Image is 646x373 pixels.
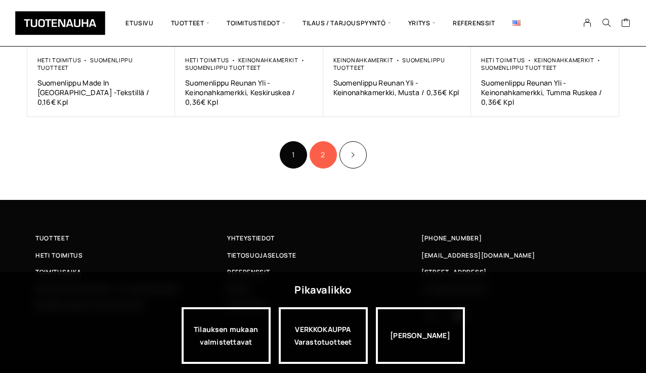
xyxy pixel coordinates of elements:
[238,56,298,64] a: Keinonahkamerkit
[227,250,296,261] span: Tietosuojaseloste
[35,267,227,277] a: Toimitusaika
[333,78,461,97] a: Suomenlippu Reunan Yli -Keinonahkamerkki, Musta / 0,36€ Kpl
[227,233,275,243] span: Yhteystiedot
[279,307,368,364] a: VERKKOKAUPPAVarastotuotteet
[227,267,270,277] span: Referenssit
[218,8,294,38] span: Toimitustiedot
[37,56,81,64] a: Heti toimitus
[35,250,227,261] a: Heti toimitus
[421,250,535,261] a: [EMAIL_ADDRESS][DOMAIN_NAME]
[534,56,594,64] a: Keinonahkamerkit
[35,250,83,261] span: Heti toimitus
[280,141,307,169] span: Sivu 1
[481,78,609,107] a: Suomenlippu Reunan Yli -Keinonahkamerkki, Tumma Ruskea / 0,36€ Kpl
[35,233,69,243] span: Tuotteet
[294,281,351,299] div: Pikavalikko
[35,267,81,277] span: Toimitusaika
[117,8,162,38] a: Etusivu
[400,8,444,38] span: Yritys
[185,56,229,64] a: Heti toimitus
[185,64,261,71] a: Suomenlippu tuotteet
[27,140,619,170] nav: Product Pagination
[182,307,271,364] a: Tilauksen mukaan valmistettavat
[421,233,482,243] a: [PHONE_NUMBER]
[310,141,337,169] a: Sivu 2
[15,11,105,35] img: Tuotenauha Oy
[421,267,486,277] span: [STREET_ADDRESS]
[597,18,616,27] button: Search
[35,233,227,243] a: Tuotteet
[37,78,165,107] a: Suomenlippu Made In [GEOGRAPHIC_DATA] -Tekstillä / 0,16€ Kpl
[481,64,557,71] a: Suomenlippu tuotteet
[512,20,521,26] img: English
[333,56,445,71] a: Suomenlippu tuotteet
[444,8,504,38] a: Referenssit
[578,18,597,27] a: My Account
[279,307,368,364] div: VERKKOKAUPPA Varastotuotteet
[621,18,631,30] a: Cart
[227,250,419,261] a: Tietosuojaseloste
[333,56,394,64] a: Keinonahkamerkit
[481,56,525,64] a: Heti toimitus
[227,233,419,243] a: Yhteystiedot
[227,267,419,277] a: Referenssit
[294,8,400,38] span: Tilaus / Tarjouspyyntö
[37,56,133,71] a: Suomenlippu tuotteet
[162,8,218,38] span: Tuotteet
[185,78,313,107] a: Suomenlippu Reunan Yli -Keinonahkamerkki, Keskiruskea / 0,36€ Kpl
[376,307,465,364] div: [PERSON_NAME]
